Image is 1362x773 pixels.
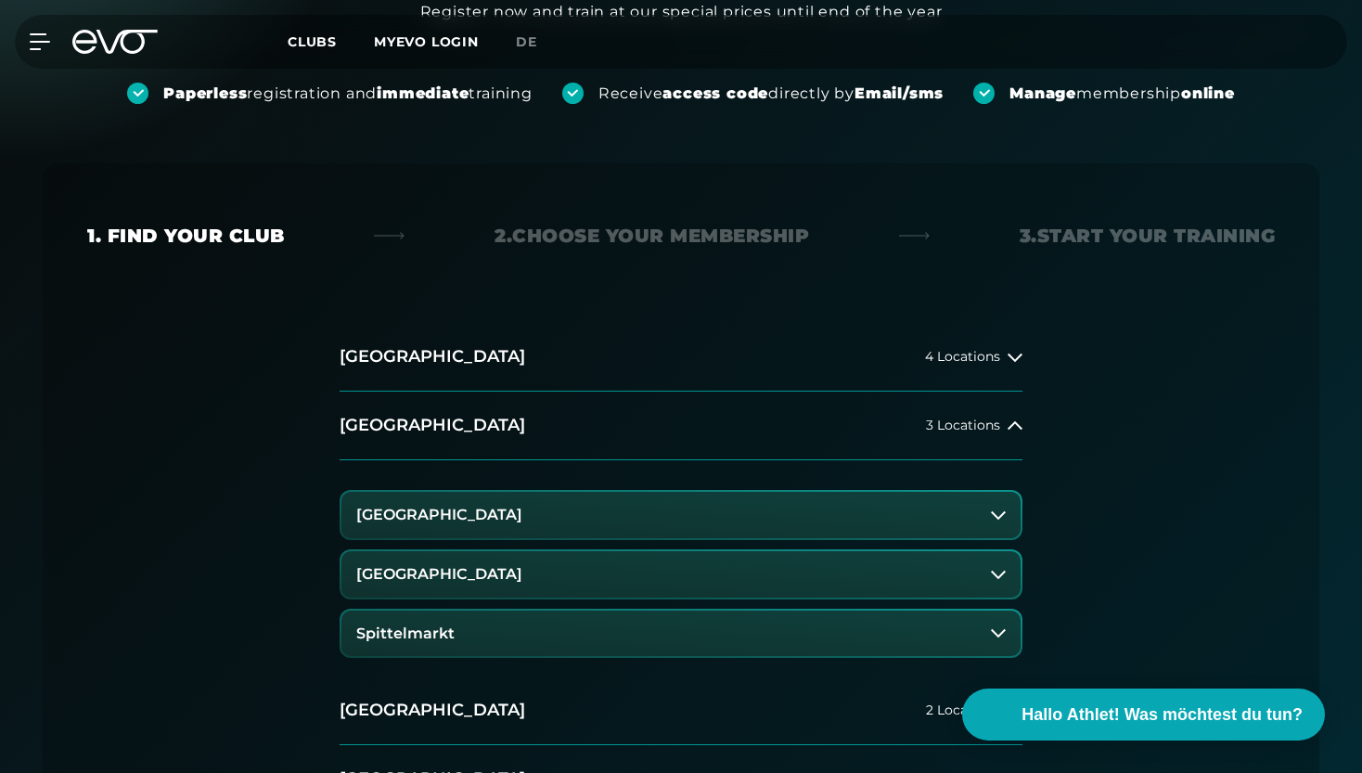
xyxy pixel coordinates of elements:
span: 3 Locations [926,419,1000,432]
span: 2 Locations [926,703,1000,717]
span: Clubs [288,33,337,50]
h3: [GEOGRAPHIC_DATA] [356,507,522,523]
h3: Spittelmarkt [356,625,455,642]
strong: access code [662,84,768,102]
a: de [516,32,559,53]
button: [GEOGRAPHIC_DATA]3 Locations [340,392,1022,460]
strong: Email/sms [854,84,944,102]
a: Clubs [288,32,374,50]
button: [GEOGRAPHIC_DATA] [341,551,1021,598]
div: 2. Choose your membership [495,223,809,249]
button: [GEOGRAPHIC_DATA] [341,492,1021,538]
button: [GEOGRAPHIC_DATA]4 Locations [340,323,1022,392]
div: membership [1009,84,1235,104]
span: Hallo Athlet! Was möchtest du tun? [1021,702,1303,728]
a: MYEVO LOGIN [374,33,479,50]
strong: Manage [1009,84,1076,102]
strong: immediate [377,84,469,102]
button: Spittelmarkt [341,611,1021,657]
span: de [516,33,537,50]
strong: online [1181,84,1235,102]
div: 3. Start your Training [1020,223,1276,249]
h3: [GEOGRAPHIC_DATA] [356,566,522,583]
span: 4 Locations [925,350,1000,364]
h2: [GEOGRAPHIC_DATA] [340,345,525,368]
strong: Paperless [163,84,247,102]
div: Receive directly by [598,84,944,104]
h2: [GEOGRAPHIC_DATA] [340,699,525,722]
div: registration and training [163,84,533,104]
button: [GEOGRAPHIC_DATA]2 Locations [340,676,1022,745]
div: 1. Find your club [87,223,285,249]
button: Hallo Athlet! Was möchtest du tun? [962,689,1325,741]
h2: [GEOGRAPHIC_DATA] [340,414,525,437]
